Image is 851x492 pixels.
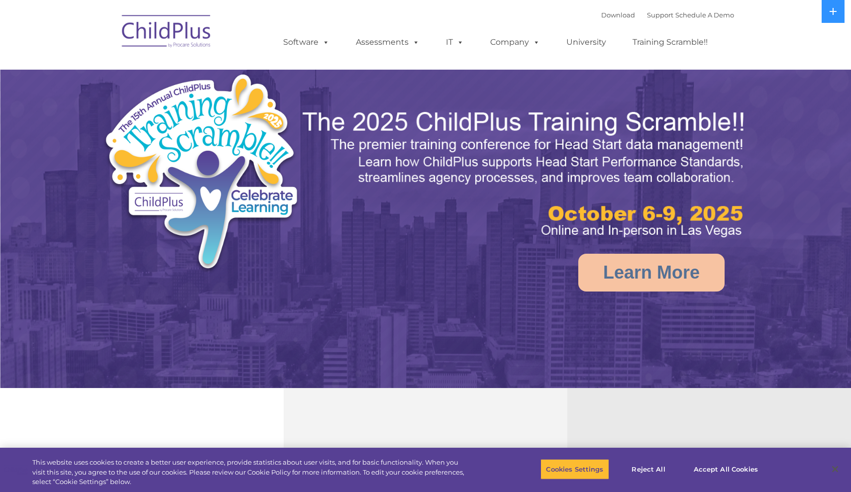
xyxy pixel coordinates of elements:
[824,458,846,480] button: Close
[647,11,673,19] a: Support
[618,459,680,480] button: Reject All
[436,32,474,52] a: IT
[623,32,718,52] a: Training Scramble!!
[688,459,763,480] button: Accept All Cookies
[578,254,725,292] a: Learn More
[601,11,734,19] font: |
[556,32,616,52] a: University
[117,8,216,58] img: ChildPlus by Procare Solutions
[346,32,429,52] a: Assessments
[32,458,468,487] div: This website uses cookies to create a better user experience, provide statistics about user visit...
[675,11,734,19] a: Schedule A Demo
[480,32,550,52] a: Company
[273,32,339,52] a: Software
[601,11,635,19] a: Download
[540,459,609,480] button: Cookies Settings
